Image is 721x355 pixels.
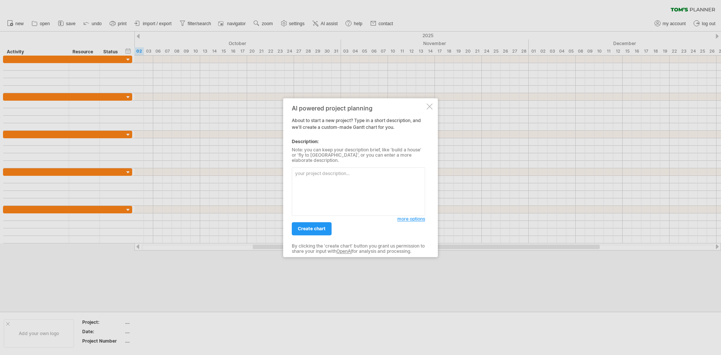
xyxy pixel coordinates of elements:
[397,216,425,222] span: more options
[292,222,332,235] a: create chart
[292,138,425,145] div: Description:
[292,105,425,250] div: About to start a new project? Type in a short description, and we'll create a custom-made Gantt c...
[397,216,425,222] a: more options
[336,249,352,254] a: OpenAI
[298,226,326,231] span: create chart
[292,105,425,112] div: AI powered project planning
[292,243,425,254] div: By clicking the 'create chart' button you grant us permission to share your input with for analys...
[292,147,425,163] div: Note: you can keep your description brief, like 'build a house' or 'fly to [GEOGRAPHIC_DATA]', or...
